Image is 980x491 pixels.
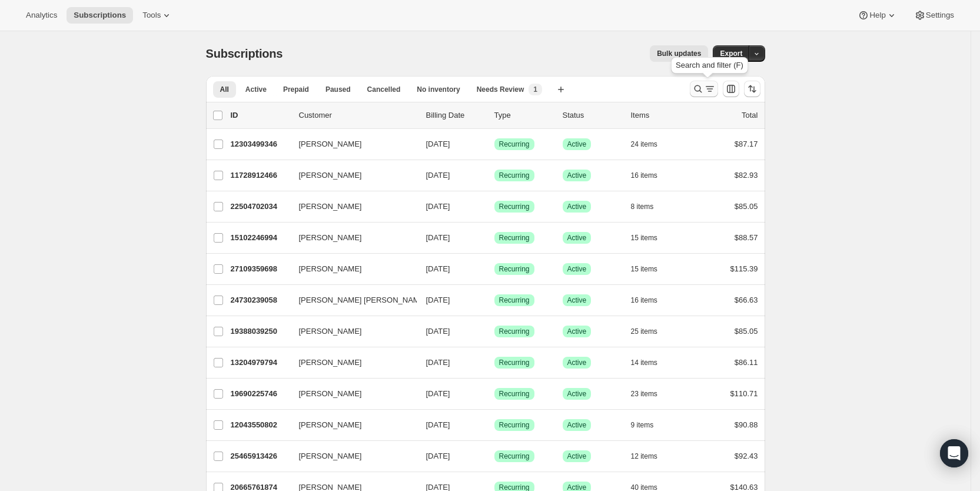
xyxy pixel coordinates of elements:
[735,358,758,367] span: $86.11
[499,171,530,180] span: Recurring
[231,450,290,462] p: 25465913426
[567,358,587,367] span: Active
[730,264,758,273] span: $115.39
[631,202,654,211] span: 8 items
[426,452,450,460] span: [DATE]
[292,384,410,403] button: [PERSON_NAME]
[742,110,758,121] p: Total
[417,85,460,94] span: No inventory
[631,292,670,308] button: 16 items
[499,452,530,461] span: Recurring
[231,232,290,244] p: 15102246994
[292,166,410,185] button: [PERSON_NAME]
[426,233,450,242] span: [DATE]
[135,7,180,24] button: Tools
[292,416,410,434] button: [PERSON_NAME]
[690,81,718,97] button: Search and filter results
[735,140,758,148] span: $87.17
[907,7,961,24] button: Settings
[231,386,758,402] div: 19690225746[PERSON_NAME][DATE]SuccessRecurringSuccessActive23 items$110.71
[231,230,758,246] div: 15102246994[PERSON_NAME][DATE]SuccessRecurringSuccessActive15 items$88.57
[26,11,57,20] span: Analytics
[299,263,362,275] span: [PERSON_NAME]
[142,11,161,20] span: Tools
[299,388,362,400] span: [PERSON_NAME]
[631,386,670,402] button: 23 items
[231,388,290,400] p: 19690225746
[735,233,758,242] span: $88.57
[730,389,758,398] span: $110.71
[231,326,290,337] p: 19388039250
[631,136,670,152] button: 24 items
[499,202,530,211] span: Recurring
[499,327,530,336] span: Recurring
[426,140,450,148] span: [DATE]
[231,448,758,465] div: 25465913426[PERSON_NAME][DATE]SuccessRecurringSuccessActive12 items$92.43
[426,264,450,273] span: [DATE]
[299,294,427,306] span: [PERSON_NAME] [PERSON_NAME]
[735,452,758,460] span: $92.43
[720,49,742,58] span: Export
[631,448,670,465] button: 12 items
[567,296,587,305] span: Active
[292,447,410,466] button: [PERSON_NAME]
[631,323,670,340] button: 25 items
[631,327,657,336] span: 25 items
[494,110,553,121] div: Type
[477,85,524,94] span: Needs Review
[231,110,290,121] p: ID
[367,85,401,94] span: Cancelled
[245,85,267,94] span: Active
[292,353,410,372] button: [PERSON_NAME]
[657,49,701,58] span: Bulk updates
[631,110,690,121] div: Items
[499,233,530,243] span: Recurring
[426,420,450,429] span: [DATE]
[735,420,758,429] span: $90.88
[231,261,758,277] div: 27109359698[PERSON_NAME][DATE]SuccessRecurringSuccessActive15 items$115.39
[631,230,670,246] button: 15 items
[631,198,667,215] button: 8 items
[567,389,587,399] span: Active
[552,81,570,98] button: Create new view
[292,291,410,310] button: [PERSON_NAME] [PERSON_NAME]
[499,140,530,149] span: Recurring
[723,81,739,97] button: Customize table column order and visibility
[650,45,708,62] button: Bulk updates
[426,327,450,336] span: [DATE]
[499,264,530,274] span: Recurring
[299,232,362,244] span: [PERSON_NAME]
[735,296,758,304] span: $66.63
[499,358,530,367] span: Recurring
[631,261,670,277] button: 15 items
[631,167,670,184] button: 16 items
[926,11,954,20] span: Settings
[631,452,657,461] span: 12 items
[231,292,758,308] div: 24730239058[PERSON_NAME] [PERSON_NAME][DATE]SuccessRecurringSuccessActive16 items$66.63
[567,327,587,336] span: Active
[231,138,290,150] p: 12303499346
[325,85,351,94] span: Paused
[231,136,758,152] div: 12303499346[PERSON_NAME][DATE]SuccessRecurringSuccessActive24 items$87.17
[499,296,530,305] span: Recurring
[299,419,362,431] span: [PERSON_NAME]
[231,419,290,431] p: 12043550802
[735,327,758,336] span: $85.05
[713,45,749,62] button: Export
[735,171,758,180] span: $82.93
[567,264,587,274] span: Active
[744,81,760,97] button: Sort the results
[631,420,654,430] span: 9 items
[292,228,410,247] button: [PERSON_NAME]
[631,264,657,274] span: 15 items
[292,135,410,154] button: [PERSON_NAME]
[631,171,657,180] span: 16 items
[299,170,362,181] span: [PERSON_NAME]
[299,138,362,150] span: [PERSON_NAME]
[231,198,758,215] div: 22504702034[PERSON_NAME][DATE]SuccessRecurringSuccessActive8 items$85.05
[567,452,587,461] span: Active
[567,233,587,243] span: Active
[499,420,530,430] span: Recurring
[292,260,410,278] button: [PERSON_NAME]
[567,140,587,149] span: Active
